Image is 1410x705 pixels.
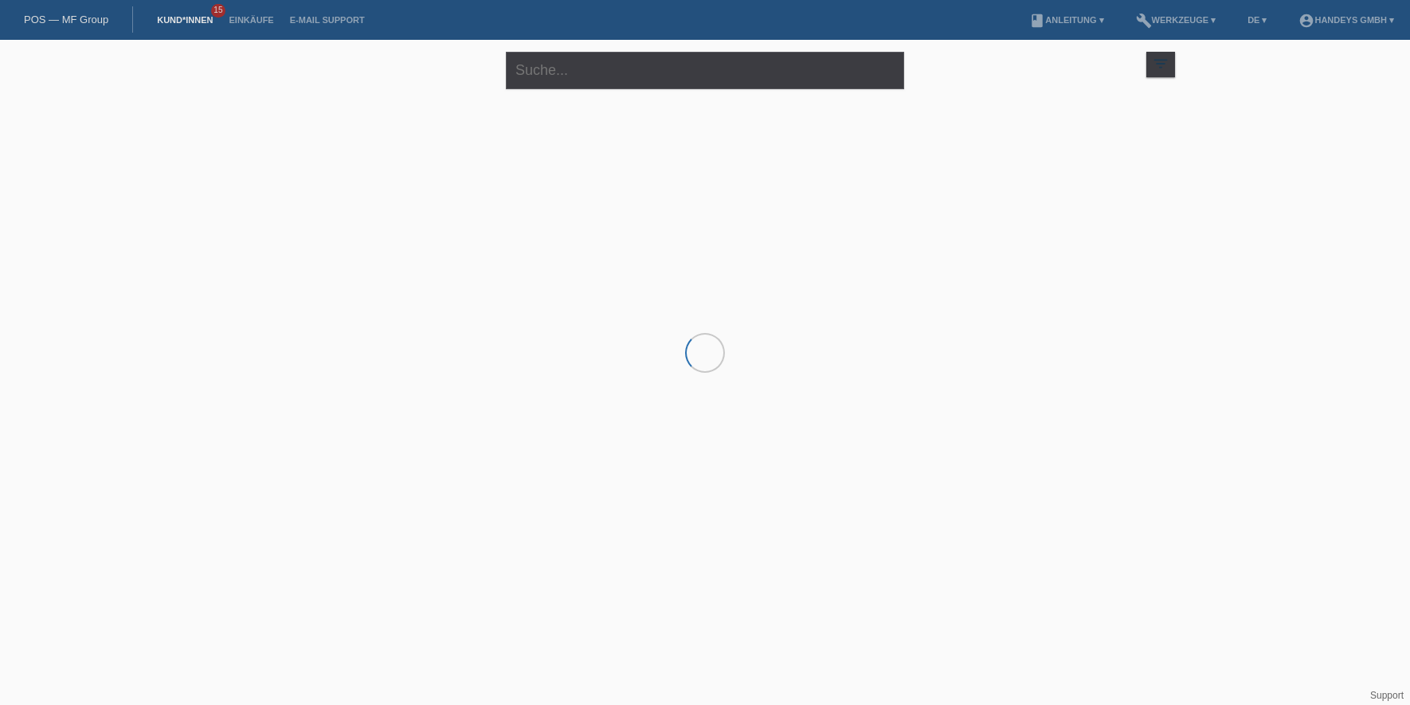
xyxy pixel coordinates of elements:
i: book [1029,13,1045,29]
a: bookAnleitung ▾ [1021,15,1111,25]
a: Einkäufe [221,15,281,25]
a: account_circleHandeys GmbH ▾ [1291,15,1402,25]
span: 15 [211,4,225,18]
input: Suche... [506,52,904,89]
a: POS — MF Group [24,14,108,25]
a: DE ▾ [1240,15,1275,25]
i: build [1136,13,1152,29]
i: account_circle [1298,13,1314,29]
i: filter_list [1152,55,1169,72]
a: Kund*innen [149,15,221,25]
a: Support [1370,690,1404,701]
a: buildWerkzeuge ▾ [1128,15,1224,25]
a: E-Mail Support [282,15,373,25]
